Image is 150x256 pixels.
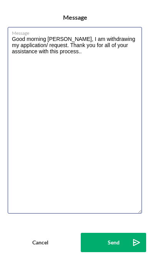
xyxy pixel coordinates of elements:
button: Cancel [4,233,77,252]
h6: Message [63,14,87,21]
div: Cancel [32,233,48,252]
label: Message [12,27,142,36]
textarea: Good morning [PERSON_NAME], I am withdrawing my application/ request. Thank you for all of your a... [8,27,142,214]
button: Send [81,233,146,252]
div: Send [108,233,120,252]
